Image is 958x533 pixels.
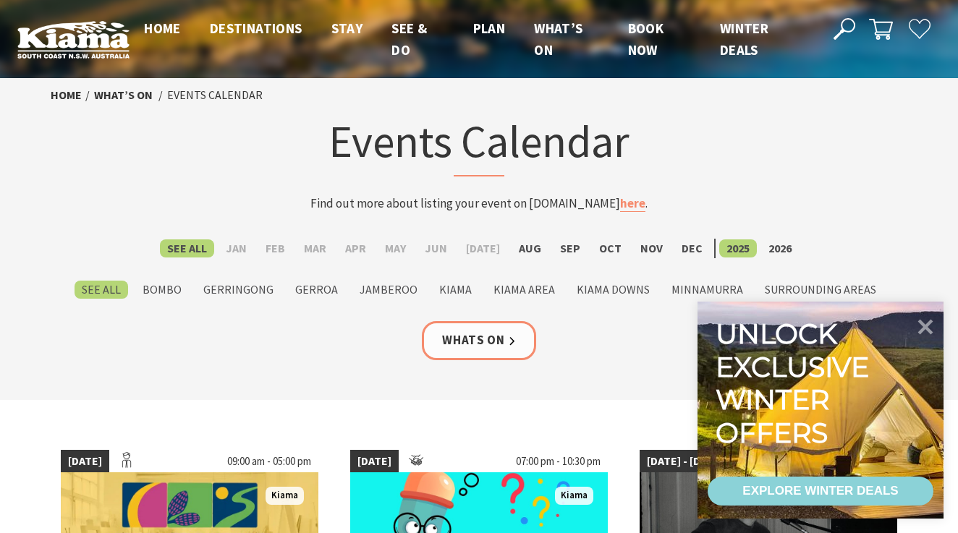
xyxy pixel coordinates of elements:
label: Jamberoo [352,281,425,299]
label: Feb [258,239,292,257]
label: Kiama Area [486,281,562,299]
label: Sep [553,239,588,257]
label: Kiama Downs [569,281,657,299]
div: EXPLORE WINTER DEALS [742,477,898,506]
span: See & Do [391,20,427,59]
img: Kiama Logo [17,20,130,59]
a: EXPLORE WINTER DEALS [708,477,933,506]
label: Gerroa [288,281,345,299]
label: Oct [592,239,629,257]
label: Mar [297,239,334,257]
span: [DATE] [61,450,109,473]
label: Jun [417,239,454,257]
label: [DATE] [459,239,507,257]
span: [DATE] [350,450,399,473]
label: 2025 [719,239,757,257]
li: Events Calendar [167,86,263,105]
span: Kiama [266,487,304,505]
span: Plan [473,20,506,37]
a: Home [51,88,82,103]
div: Unlock exclusive winter offers [716,317,876,449]
label: Aug [512,239,548,257]
span: 07:00 pm - 10:30 pm [509,450,608,473]
label: Gerringong [196,281,281,299]
label: Nov [633,239,670,257]
span: Winter Deals [720,20,768,59]
label: Bombo [135,281,189,299]
a: Whats On [422,321,536,359]
span: Home [144,20,181,37]
span: Stay [331,20,363,37]
h1: Events Calendar [195,112,763,176]
label: Kiama [432,281,479,299]
label: Jan [219,239,254,257]
label: See All [75,281,128,299]
span: Kiama [555,487,593,505]
span: 09:00 am - 05:00 pm [220,450,318,473]
span: Book now [628,20,664,59]
p: Find out more about listing your event on [DOMAIN_NAME] . [195,194,763,213]
span: Destinations [210,20,302,37]
a: What’s On [94,88,153,103]
a: here [620,195,645,212]
label: May [378,239,413,257]
label: Minnamurra [664,281,750,299]
span: What’s On [534,20,582,59]
span: [DATE] - [DATE] [640,450,731,473]
label: Apr [338,239,373,257]
label: See All [160,239,214,257]
label: Surrounding Areas [758,281,883,299]
nav: Main Menu [130,17,817,61]
label: Dec [674,239,710,257]
label: 2026 [761,239,799,257]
